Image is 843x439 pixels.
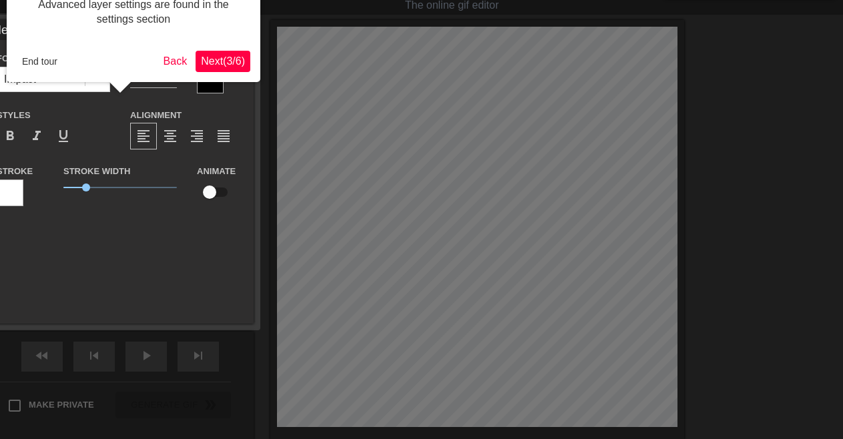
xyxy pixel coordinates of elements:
span: skip_previous [86,348,102,364]
span: format_align_justify [216,128,232,144]
button: Next [196,51,250,72]
span: format_align_left [135,128,152,144]
span: format_align_right [189,128,205,144]
span: format_bold [2,128,18,144]
span: format_align_center [162,128,178,144]
span: Make Private [29,398,94,412]
label: Alignment [130,109,182,122]
span: skip_next [190,348,206,364]
label: Animate [197,165,236,178]
div: Impact [4,71,36,87]
button: End tour [17,51,63,71]
span: fast_rewind [34,348,50,364]
label: Stroke Width [63,165,130,178]
span: Next ( 3 / 6 ) [201,55,245,67]
span: play_arrow [138,348,154,364]
span: format_underline [55,128,71,144]
button: Back [158,51,193,72]
span: format_italic [29,128,45,144]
